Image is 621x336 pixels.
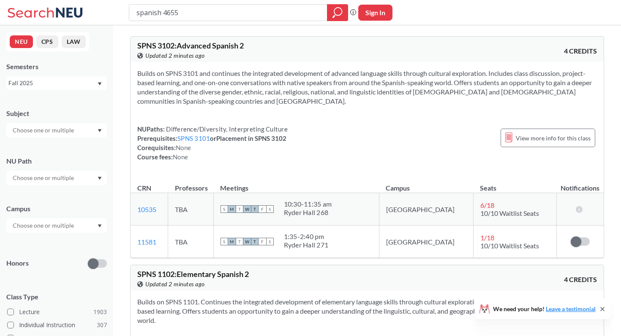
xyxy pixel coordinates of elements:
[480,234,494,242] span: 1 / 18
[98,177,102,180] svg: Dropdown arrow
[6,76,107,90] div: Fall 2025Dropdown arrow
[6,171,107,185] div: Dropdown arrow
[6,204,107,213] div: Campus
[251,205,259,213] span: T
[137,69,597,106] section: Builds on SPNS 3101 and continues the integrated development of advanced language skills through ...
[493,306,596,312] span: We need your help!
[8,125,79,135] input: Choose one or multiple
[236,238,243,245] span: T
[6,62,107,71] div: Semesters
[379,193,473,226] td: [GEOGRAPHIC_DATA]
[228,205,236,213] span: M
[98,224,102,228] svg: Dropdown arrow
[176,144,191,151] span: None
[6,218,107,233] div: Dropdown arrow
[137,238,156,246] a: 11581
[284,200,332,208] div: 10:30 - 11:35 am
[266,238,274,245] span: S
[7,320,107,331] label: Individual Instruction
[332,7,343,19] svg: magnifying glass
[221,205,228,213] span: S
[480,209,539,217] span: 10/10 Waitlist Seats
[36,35,58,48] button: CPS
[137,205,156,213] a: 10535
[564,46,597,56] span: 4 CREDITS
[97,320,107,330] span: 307
[6,292,107,301] span: Class Type
[137,41,244,50] span: SPNS 3102 : Advanced Spanish 2
[284,208,332,217] div: Ryder Hall 268
[6,156,107,166] div: NU Path
[221,238,228,245] span: S
[284,241,329,249] div: Ryder Hall 271
[6,109,107,118] div: Subject
[177,134,210,142] a: SPNS 3101
[165,125,288,133] span: Difference/Diversity, Interpreting Culture
[7,306,107,317] label: Lecture
[266,205,274,213] span: S
[6,123,107,137] div: Dropdown arrow
[62,35,86,48] button: LAW
[136,5,321,20] input: Class, professor, course number, "phrase"
[213,175,379,193] th: Meetings
[284,232,329,241] div: 1:35 - 2:40 pm
[480,201,494,209] span: 6 / 18
[6,258,29,268] p: Honors
[98,82,102,86] svg: Dropdown arrow
[379,175,473,193] th: Campus
[93,307,107,317] span: 1903
[137,183,151,193] div: CRN
[243,238,251,245] span: W
[228,238,236,245] span: M
[379,226,473,258] td: [GEOGRAPHIC_DATA]
[564,275,597,284] span: 4 CREDITS
[137,269,249,279] span: SPNS 1102 : Elementary Spanish 2
[8,220,79,231] input: Choose one or multiple
[8,78,97,88] div: Fall 2025
[137,124,288,161] div: NUPaths: Prerequisites: or Placement in SPNS 3102 Corequisites: Course fees:
[168,226,214,258] td: TBA
[173,153,188,161] span: None
[546,305,596,312] a: Leave a testimonial
[10,35,33,48] button: NEU
[243,205,251,213] span: W
[556,175,604,193] th: Notifications
[259,205,266,213] span: F
[98,129,102,132] svg: Dropdown arrow
[8,173,79,183] input: Choose one or multiple
[480,242,539,250] span: 10/10 Waitlist Seats
[251,238,259,245] span: T
[236,205,243,213] span: T
[358,5,392,21] button: Sign In
[516,133,591,143] span: View more info for this class
[473,175,556,193] th: Seats
[168,193,214,226] td: TBA
[137,297,597,325] section: Builds on SPNS 1101. Continues the integrated development of elementary language skills through c...
[145,280,205,289] span: Updated 2 minutes ago
[259,238,266,245] span: F
[145,51,205,60] span: Updated 2 minutes ago
[327,4,348,21] div: magnifying glass
[168,175,214,193] th: Professors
